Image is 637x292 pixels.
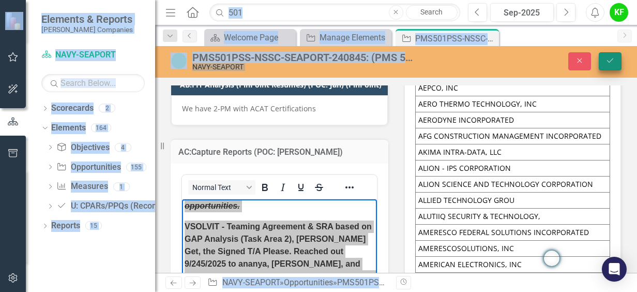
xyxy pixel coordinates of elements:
[192,52,416,63] div: PMS501PSS-NSSC-SEAPORT-240845: (PMS 501 PROFESSIONAL SUPPORT SERVICES (SEAPORT NXG))
[178,148,381,157] h3: AC:Capture Reports (POC: [PERSON_NAME])
[310,180,328,195] button: Strikethrough
[41,13,133,25] span: Elements & Reports
[416,96,610,112] td: AERO THERMO TECHNOLOGY, INC
[416,257,610,273] td: AMERICAN ELECTRONICS, INC
[416,177,610,193] td: ALION SCIENCE AND TECHNOLOGY CORPORATION
[494,7,550,19] div: Sep-2025
[5,12,23,30] img: ClearPoint Strategy
[188,180,255,195] button: Block Normal Text
[284,278,333,287] a: Opportunities
[222,278,280,287] a: NAVY-SEAPORT
[320,31,389,44] div: Manage Elements
[224,31,293,44] div: Welcome Page
[51,220,80,232] a: Reports
[416,241,610,257] td: AMERESCOSOLUTIONS, INC
[406,5,458,20] a: Search
[256,180,274,195] button: Bold
[416,193,610,209] td: ALLIED TECHNOLOGY GROU
[302,31,389,44] a: Manage Elements
[416,144,610,160] td: AKIMA INTRA-DATA, LLC
[180,81,383,89] h3: AB:FIT Analysis (PinPoint Resumes) (POC: Jan) (PinPoint)
[192,63,416,71] div: NAVY-SEAPORT
[56,200,243,212] a: U: CPARs/PPQs (Recommended T0/T1/T2/T3)
[416,209,610,225] td: ALUTIIQ SECURITY & TECHNOLOGY,
[41,25,133,34] small: [PERSON_NAME] Companies
[207,277,388,289] div: » »
[416,112,610,128] td: AERODYNE INCORPORATED
[56,162,120,173] a: Opportunities
[209,4,460,22] input: Search ClearPoint...
[416,225,610,241] td: AMERESCO FEDERAL SOLUTIONS INCORPORATED
[91,124,111,133] div: 164
[51,103,94,114] a: Scorecards
[610,3,628,22] button: KF
[41,49,145,61] a: NAVY-SEAPORT
[192,183,243,192] span: Normal Text
[490,3,554,22] button: Sep-2025
[207,31,293,44] a: Welcome Page
[341,180,358,195] button: Reveal or hide additional toolbar items
[416,160,610,177] td: ALION - IPS CORPORATION
[292,180,310,195] button: Underline
[274,180,292,195] button: Italic
[115,143,131,152] div: 4
[602,257,627,282] div: Open Intercom Messenger
[416,128,610,144] td: AFG CONSTRUCTION MANAGEMENT INCORPORATED
[415,32,496,45] div: PMS501PSS-NSSC-SEAPORT-240845: (PMS 501 PROFESSIONAL SUPPORT SERVICES (SEAPORT NXG))
[416,80,610,96] td: AEPCO, INC
[51,122,86,134] a: Elements
[56,142,109,154] a: Objectives
[126,163,146,171] div: 155
[171,52,187,69] img: Active
[182,104,377,114] p: We have 2-PM with ACAT Certifications
[56,181,108,193] a: Measures
[41,74,145,92] input: Search Below...
[113,182,130,191] div: 1
[85,222,102,230] div: 15
[3,164,192,185] strong: FTI Defense ([DATE]) Letter of introduction sent. Expect the documents to return [DATE]
[99,104,115,113] div: 2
